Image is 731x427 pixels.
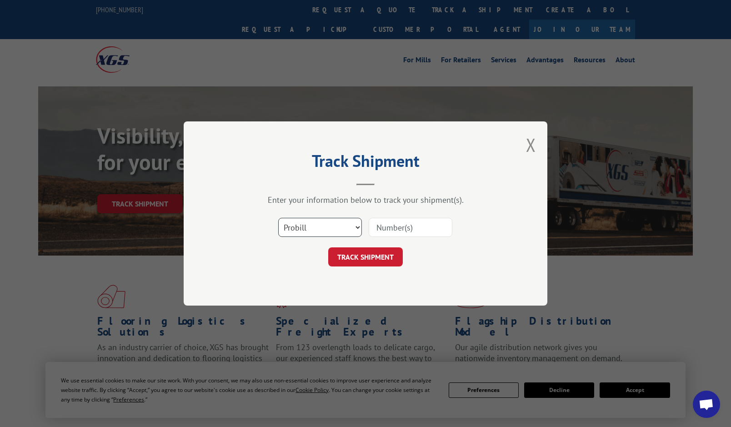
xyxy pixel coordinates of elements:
button: Close modal [526,133,536,157]
div: Open chat [693,391,720,418]
input: Number(s) [369,218,452,237]
h2: Track Shipment [229,155,502,172]
div: Enter your information below to track your shipment(s). [229,195,502,205]
button: TRACK SHIPMENT [328,247,403,266]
